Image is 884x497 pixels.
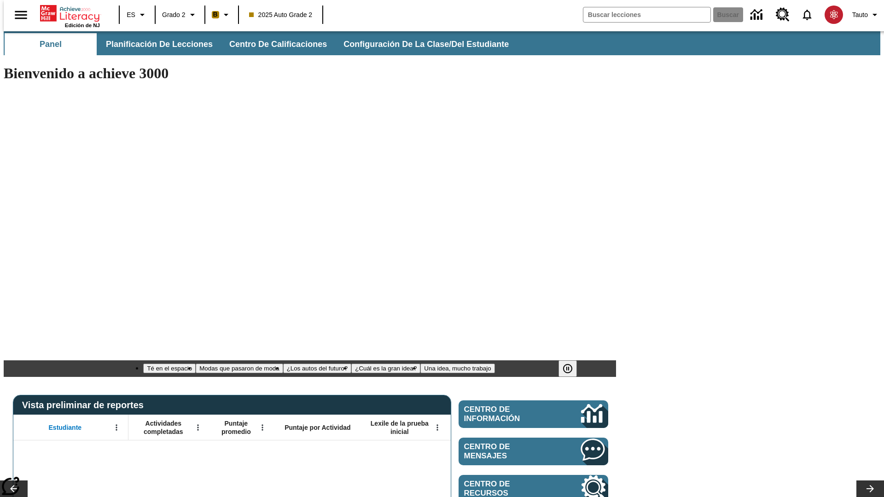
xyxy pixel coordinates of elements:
[213,9,218,20] span: B
[283,364,352,373] button: Diapositiva 3 ¿Los autos del futuro?
[459,438,608,465] a: Centro de mensajes
[558,360,586,377] div: Pausar
[143,364,196,373] button: Diapositiva 1 Té en el espacio
[430,421,444,434] button: Abrir menú
[191,421,205,434] button: Abrir menú
[65,23,100,28] span: Edición de NJ
[249,10,313,20] span: 2025 Auto Grade 2
[7,1,35,29] button: Abrir el menú lateral
[852,10,868,20] span: Tauto
[256,421,269,434] button: Abrir menú
[122,6,152,23] button: Lenguaje: ES, Selecciona un idioma
[208,6,235,23] button: Boost El color de la clase es anaranjado claro. Cambiar el color de la clase.
[849,6,884,23] button: Perfil/Configuración
[5,33,97,55] button: Panel
[558,360,577,377] button: Pausar
[856,480,884,497] button: Carrusel de lecciones, seguir
[214,419,258,436] span: Puntaje promedio
[22,400,148,410] span: Vista preliminar de reportes
[110,421,123,434] button: Abrir menú
[351,364,420,373] button: Diapositiva 4 ¿Cuál es la gran idea?
[366,419,433,436] span: Lexile de la prueba inicial
[229,39,327,50] span: Centro de calificaciones
[795,3,819,27] a: Notificaciones
[196,364,283,373] button: Diapositiva 2 Modas que pasaron de moda
[127,10,135,20] span: ES
[4,31,880,55] div: Subbarra de navegación
[4,65,616,82] h1: Bienvenido a achieve 3000
[40,4,100,23] a: Portada
[285,423,350,432] span: Puntaje por Actividad
[770,2,795,27] a: Centro de recursos, Se abrirá en una pestaña nueva.
[464,442,553,461] span: Centro de mensajes
[583,7,710,22] input: Buscar campo
[49,423,82,432] span: Estudiante
[162,10,186,20] span: Grado 2
[40,39,62,50] span: Panel
[343,39,509,50] span: Configuración de la clase/del estudiante
[745,2,770,28] a: Centro de información
[133,419,194,436] span: Actividades completadas
[459,400,608,428] a: Centro de información
[99,33,220,55] button: Planificación de lecciones
[336,33,516,55] button: Configuración de la clase/del estudiante
[40,3,100,28] div: Portada
[222,33,334,55] button: Centro de calificaciones
[420,364,494,373] button: Diapositiva 5 Una idea, mucho trabajo
[825,6,843,24] img: avatar image
[106,39,213,50] span: Planificación de lecciones
[464,405,550,423] span: Centro de información
[4,33,517,55] div: Subbarra de navegación
[819,3,849,27] button: Escoja un nuevo avatar
[158,6,202,23] button: Grado: Grado 2, Elige un grado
